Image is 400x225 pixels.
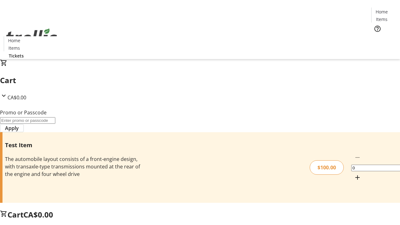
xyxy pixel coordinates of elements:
a: Home [4,37,24,44]
span: Home [8,37,20,44]
a: Tickets [4,52,29,59]
button: Help [371,22,384,35]
span: Items [376,16,387,22]
span: Items [8,45,20,51]
a: Items [4,45,24,51]
img: Orient E2E Organization XcBwJAKo9D's Logo [4,22,59,53]
div: The automobile layout consists of a front-engine design, with transaxle-type transmissions mounte... [5,155,142,178]
span: Tickets [376,36,391,43]
a: Home [372,8,392,15]
div: $100.00 [310,160,344,175]
span: CA$0.00 [7,94,26,101]
span: CA$0.00 [23,209,53,220]
span: Tickets [9,52,24,59]
span: Apply [5,124,19,132]
h3: Test Item [5,141,142,149]
a: Tickets [371,36,396,43]
span: Home [376,8,388,15]
a: Items [372,16,392,22]
button: Increment by one [351,171,364,184]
